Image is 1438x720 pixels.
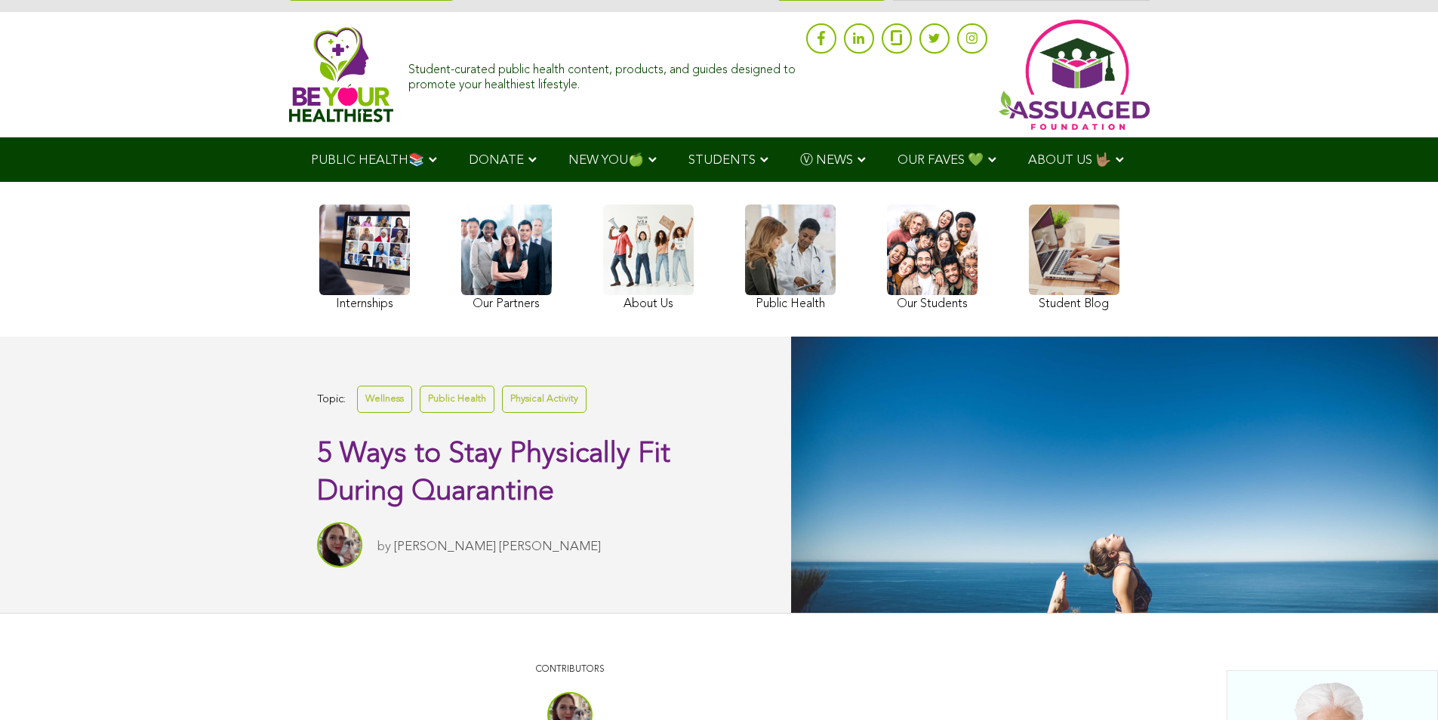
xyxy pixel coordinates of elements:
div: Navigation Menu [289,137,1150,182]
a: Wellness [357,386,412,412]
img: glassdoor [891,30,901,45]
span: STUDENTS [688,154,756,167]
a: [PERSON_NAME] [PERSON_NAME] [394,540,601,553]
div: Student-curated public health content, products, and guides designed to promote your healthiest l... [408,56,798,92]
span: ABOUT US 🤟🏽 [1028,154,1111,167]
a: Public Health [420,386,494,412]
img: Assuaged App [999,20,1150,130]
span: OUR FAVES 💚 [898,154,984,167]
iframe: Chat Widget [1363,648,1438,720]
img: Assuaged [289,26,394,122]
span: by [377,540,391,553]
img: Marlee Jane Septak [317,522,362,568]
span: Topic: [317,389,346,410]
p: CONTRIBUTORS [325,663,815,677]
a: Physical Activity [502,386,587,412]
span: NEW YOU🍏 [568,154,644,167]
span: DONATE [469,154,524,167]
span: Ⓥ NEWS [800,154,853,167]
span: 5 Ways to Stay Physically Fit During Quarantine [317,440,670,506]
span: PUBLIC HEALTH📚 [311,154,424,167]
